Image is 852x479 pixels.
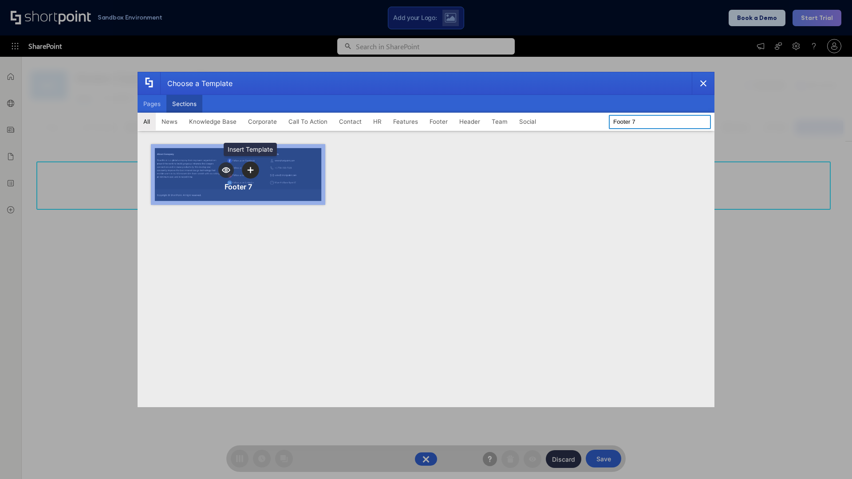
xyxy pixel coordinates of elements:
button: Corporate [242,113,283,130]
div: Footer 7 [225,182,252,191]
div: template selector [138,72,714,407]
button: Header [454,113,486,130]
button: Sections [166,95,202,113]
button: Contact [333,113,367,130]
button: Features [387,113,424,130]
div: Choose a Template [160,72,233,94]
button: Social [513,113,542,130]
button: Pages [138,95,166,113]
button: Call To Action [283,113,333,130]
button: All [138,113,156,130]
button: Knowledge Base [183,113,242,130]
button: HR [367,113,387,130]
iframe: Chat Widget [808,436,852,479]
input: Search [609,115,711,129]
button: News [156,113,183,130]
button: Footer [424,113,454,130]
button: Team [486,113,513,130]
